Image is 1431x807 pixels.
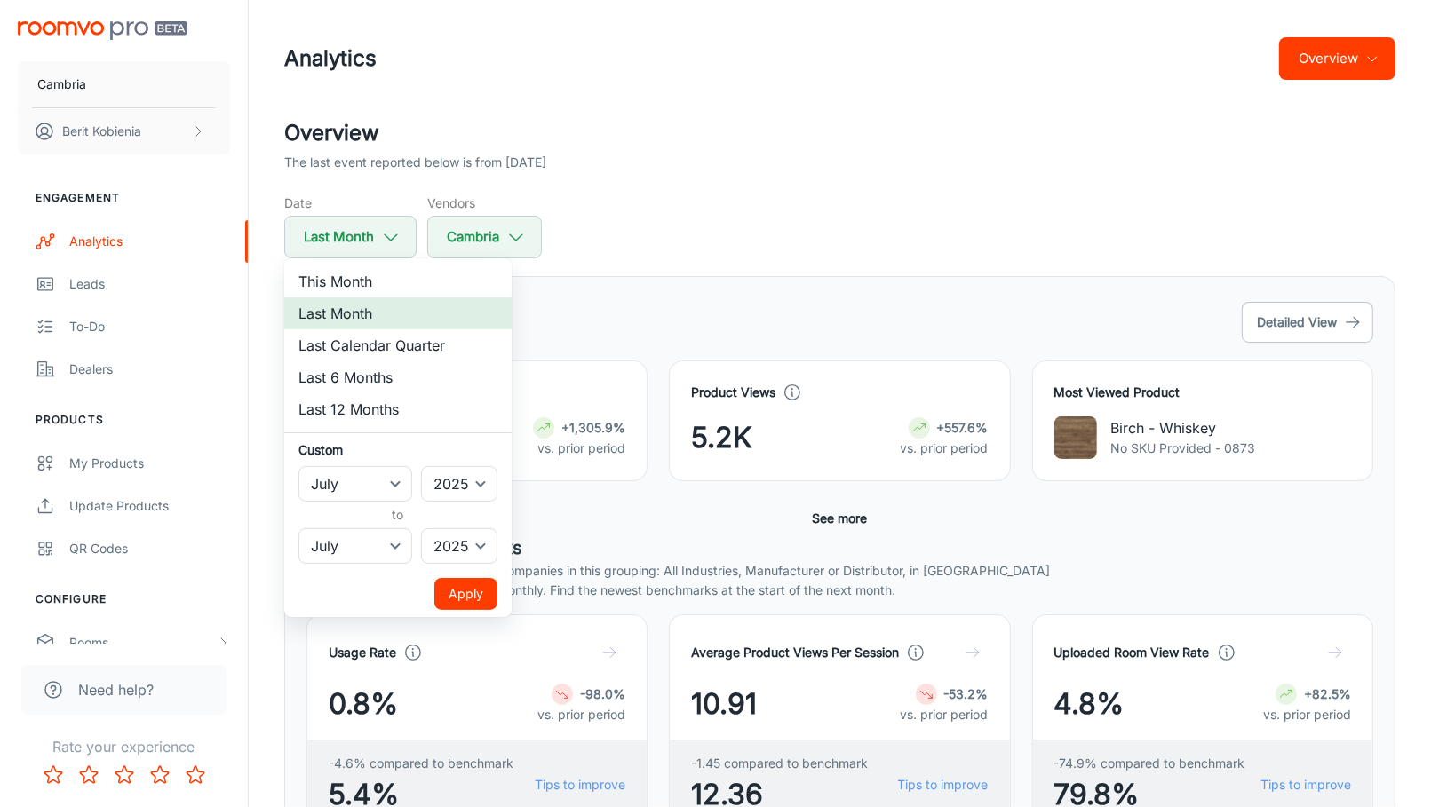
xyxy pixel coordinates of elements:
h6: Custom [298,440,497,459]
li: This Month [284,265,512,297]
li: Last 6 Months [284,361,512,393]
li: Last Calendar Quarter [284,329,512,361]
button: Apply [434,578,497,610]
li: Last 12 Months [284,393,512,425]
li: Last Month [284,297,512,329]
h6: to [302,505,494,525]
